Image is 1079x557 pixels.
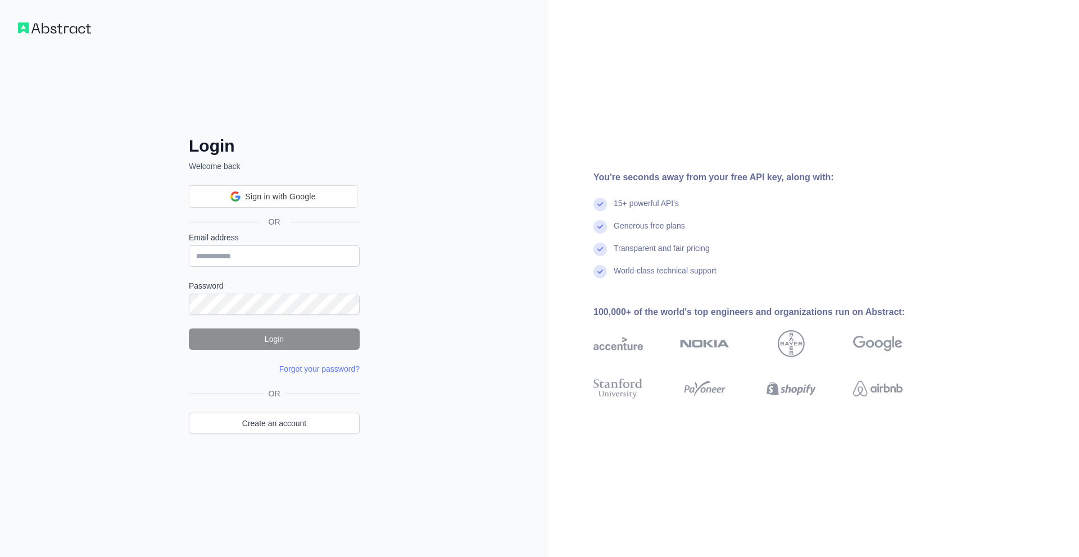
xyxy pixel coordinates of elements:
img: accenture [593,330,643,357]
span: Sign in with Google [245,191,315,203]
a: Forgot your password? [279,364,360,373]
img: nokia [680,330,729,357]
div: You're seconds away from your free API key, along with: [593,171,939,184]
button: Login [189,328,360,350]
div: Generous free plans [614,220,685,243]
img: shopify [767,376,816,401]
a: Create an account [189,413,360,434]
img: Workflow [18,22,91,34]
div: Transparent and fair pricing [614,243,710,265]
label: Email address [189,232,360,243]
div: Sign in with Google [189,185,357,208]
div: 15+ powerful API's [614,198,679,220]
img: stanford university [593,376,643,401]
label: Password [189,280,360,291]
h2: Login [189,136,360,156]
img: check mark [593,220,607,234]
span: OR [264,388,285,399]
p: Welcome back [189,161,360,172]
img: bayer [778,330,805,357]
span: OR [260,216,289,227]
img: check mark [593,243,607,256]
img: payoneer [680,376,729,401]
div: 100,000+ of the world's top engineers and organizations run on Abstract: [593,305,939,319]
div: World-class technical support [614,265,717,287]
img: airbnb [853,376,903,401]
img: check mark [593,265,607,278]
img: check mark [593,198,607,211]
img: google [853,330,903,357]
